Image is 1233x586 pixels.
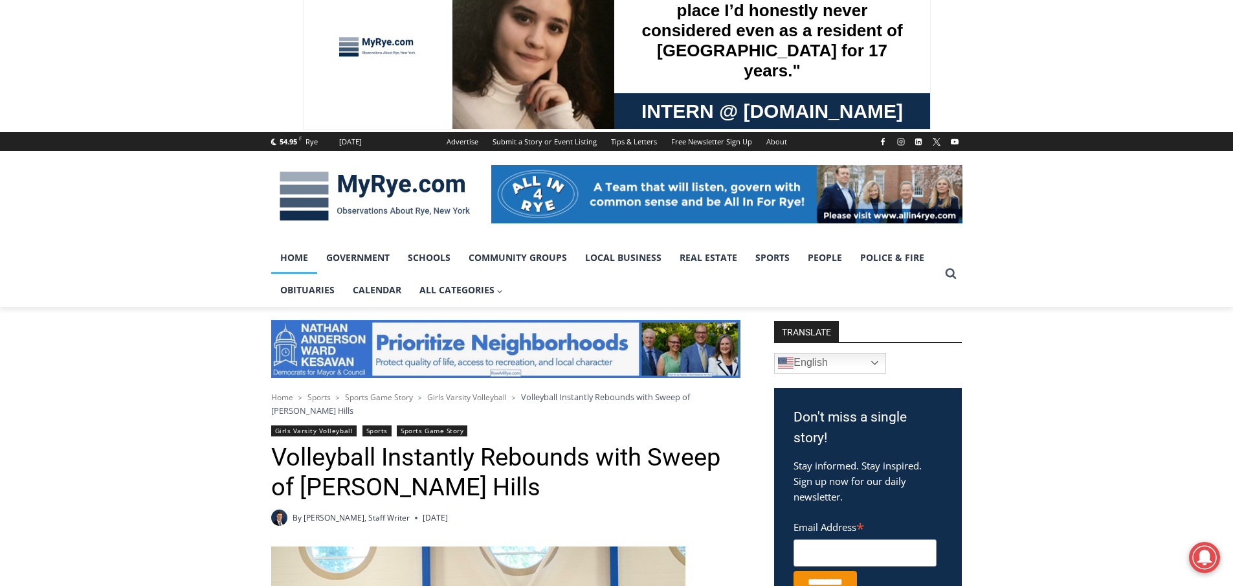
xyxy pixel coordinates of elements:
a: About [759,132,794,151]
a: Calendar [344,274,410,306]
a: Home [271,392,293,403]
div: "I learned about the history of a place I’d honestly never considered even as a resident of [GEOG... [327,1,612,126]
a: [PERSON_NAME] Read Sanctuary Fall Fest: [DATE] [1,129,187,161]
nav: Primary Navigation [271,242,939,307]
div: / [144,109,148,122]
a: Linkedin [911,134,926,150]
a: Facebook [875,134,891,150]
img: All in for Rye [491,165,962,223]
a: Advertise [439,132,485,151]
a: Author image [271,510,287,526]
nav: Breadcrumbs [271,390,740,417]
h3: Don't miss a single story! [794,407,942,448]
div: Rye [305,136,318,148]
a: Instagram [893,134,909,150]
a: YouTube [947,134,962,150]
strong: TRANSLATE [774,321,839,342]
a: Community Groups [460,242,576,274]
div: 6 [151,109,157,122]
a: Home [271,242,317,274]
button: Child menu of All Categories [410,274,513,306]
a: Real Estate [671,242,746,274]
img: MyRye.com [271,163,478,230]
span: > [512,393,516,402]
a: Police & Fire [851,242,933,274]
a: Girls Varsity Volleyball [427,392,507,403]
nav: Secondary Navigation [439,132,794,151]
a: Tips & Letters [604,132,664,151]
a: Schools [399,242,460,274]
time: [DATE] [423,512,448,524]
span: > [418,393,422,402]
span: F [299,135,302,142]
a: People [799,242,851,274]
button: View Search Form [939,262,962,286]
label: Email Address [794,514,937,537]
img: Charlie Morris headshot PROFESSIONAL HEADSHOT [271,510,287,526]
a: Sports [746,242,799,274]
span: By [293,512,302,524]
span: Intern @ [DOMAIN_NAME] [339,129,600,158]
a: X [929,134,944,150]
a: English [774,353,886,374]
a: Free Newsletter Sign Up [664,132,759,151]
span: > [298,393,302,402]
span: 54.95 [280,137,297,146]
a: Sports [362,425,392,436]
span: > [336,393,340,402]
p: Stay informed. Stay inspired. Sign up now for our daily newsletter. [794,458,942,504]
h4: [PERSON_NAME] Read Sanctuary Fall Fest: [DATE] [10,130,166,160]
div: [DATE] [339,136,362,148]
a: [PERSON_NAME], Staff Writer [304,512,410,523]
img: en [778,355,794,371]
div: Live Music [135,38,173,106]
a: Obituaries [271,274,344,306]
a: Girls Varsity Volleyball [271,425,357,436]
h1: Volleyball Instantly Rebounds with Sweep of [PERSON_NAME] Hills [271,443,740,502]
a: Submit a Story or Event Listing [485,132,604,151]
a: Sports Game Story [345,392,413,403]
span: Volleyball Instantly Rebounds with Sweep of [PERSON_NAME] Hills [271,391,690,416]
a: Sports Game Story [397,425,467,436]
a: Intern @ [DOMAIN_NAME] [311,126,627,161]
a: Government [317,242,399,274]
a: Local Business [576,242,671,274]
div: 4 [135,109,141,122]
a: Sports [307,392,331,403]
